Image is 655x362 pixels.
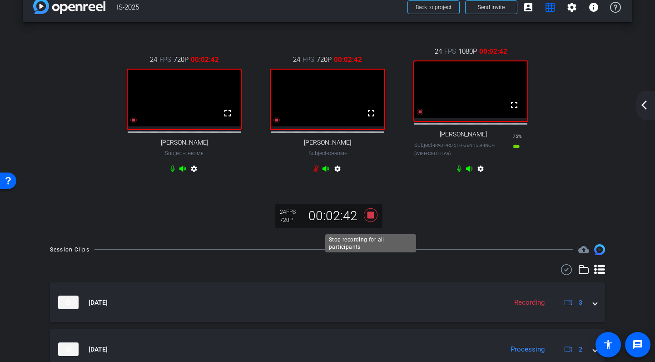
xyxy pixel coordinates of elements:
mat-icon: accessibility [603,339,614,350]
button: Back to project [407,0,460,14]
span: - [432,142,434,148]
mat-icon: settings [566,2,577,13]
mat-icon: cloud_upload [578,244,589,255]
span: 720P [317,55,332,65]
span: [DATE] [89,298,108,307]
span: - [327,150,328,156]
mat-icon: fullscreen [222,108,233,119]
mat-icon: message [632,339,643,350]
span: Chrome [184,151,203,156]
span: [PERSON_NAME] [304,139,351,146]
span: 00:02:42 [334,55,362,65]
span: [DATE] [89,345,108,354]
div: Session Clips [50,245,89,254]
span: - [183,150,184,156]
mat-icon: settings [332,165,343,176]
mat-icon: fullscreen [366,108,377,119]
mat-icon: grid_on [545,2,556,13]
span: Subject [165,149,203,157]
div: Processing [506,344,549,355]
mat-icon: info [588,2,599,13]
span: Send invite [478,4,505,11]
span: Chrome [328,151,347,156]
span: FPS [444,46,456,56]
mat-icon: fullscreen [509,100,520,111]
span: 2 [579,345,582,354]
span: iPad Pro 5th Gen 12.9-inch (WiFi+Cellular) [414,143,495,156]
div: 24 [280,208,303,216]
mat-expansion-panel-header: thumb-nail[DATE]Recording3 [50,282,605,322]
img: Session clips [594,244,605,255]
span: 3 [579,298,582,307]
span: FPS [286,209,296,215]
mat-icon: settings [189,165,199,176]
span: 24 [293,55,300,65]
span: FPS [159,55,171,65]
mat-icon: settings [475,165,486,176]
mat-icon: account_box [523,2,534,13]
span: Subject [414,141,513,157]
img: thumb-nail [58,296,79,309]
span: 75% [513,134,521,139]
span: 24 [150,55,157,65]
span: 24 [435,46,442,56]
span: Subject [308,149,347,157]
div: Stop recording for all participants [325,234,416,252]
div: Recording [510,297,549,308]
span: 00:02:42 [191,55,219,65]
img: thumb-nail [58,342,79,356]
div: 00:02:42 [303,208,363,224]
span: [PERSON_NAME] [440,131,487,138]
button: Send invite [465,0,517,14]
span: 1080P [458,46,477,56]
div: 720P [280,216,303,224]
span: FPS [303,55,314,65]
span: [PERSON_NAME] [161,139,208,146]
span: 720P [174,55,189,65]
span: Back to project [416,4,452,10]
span: 00:02:42 [479,46,507,56]
span: Destinations for your clips [578,244,589,255]
mat-icon: battery_std [513,143,520,150]
mat-icon: arrow_back_ios_new [639,100,650,111]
